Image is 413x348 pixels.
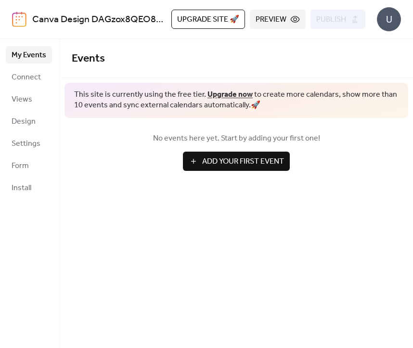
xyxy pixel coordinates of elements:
span: Connect [12,72,41,83]
img: logo [12,12,26,27]
a: Canva Design DAGzox8QEO8 [32,11,163,29]
a: Settings [6,135,52,152]
a: Connect [6,68,52,86]
span: Events [72,48,105,69]
span: Design [12,116,36,128]
a: Upgrade now [207,87,253,102]
a: Design [6,113,52,130]
span: My Events [12,50,46,61]
button: Preview [250,10,306,29]
a: Install [6,179,52,196]
button: Add Your First Event [183,152,290,171]
a: Form [6,157,52,174]
button: Upgrade site 🚀 [171,10,245,29]
span: This site is currently using the free tier. to create more calendars, show more than 10 events an... [74,90,399,111]
span: Install [12,182,31,194]
span: Settings [12,138,40,150]
a: Add Your First Event [72,152,401,171]
span: Preview [256,14,286,26]
span: Upgrade site 🚀 [177,14,239,26]
span: Form [12,160,29,172]
a: My Events [6,46,52,64]
div: U [377,7,401,31]
span: No events here yet. Start by adding your first one! [72,133,401,144]
span: Views [12,94,32,105]
a: Views [6,90,52,108]
span: Add Your First Event [202,156,284,168]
